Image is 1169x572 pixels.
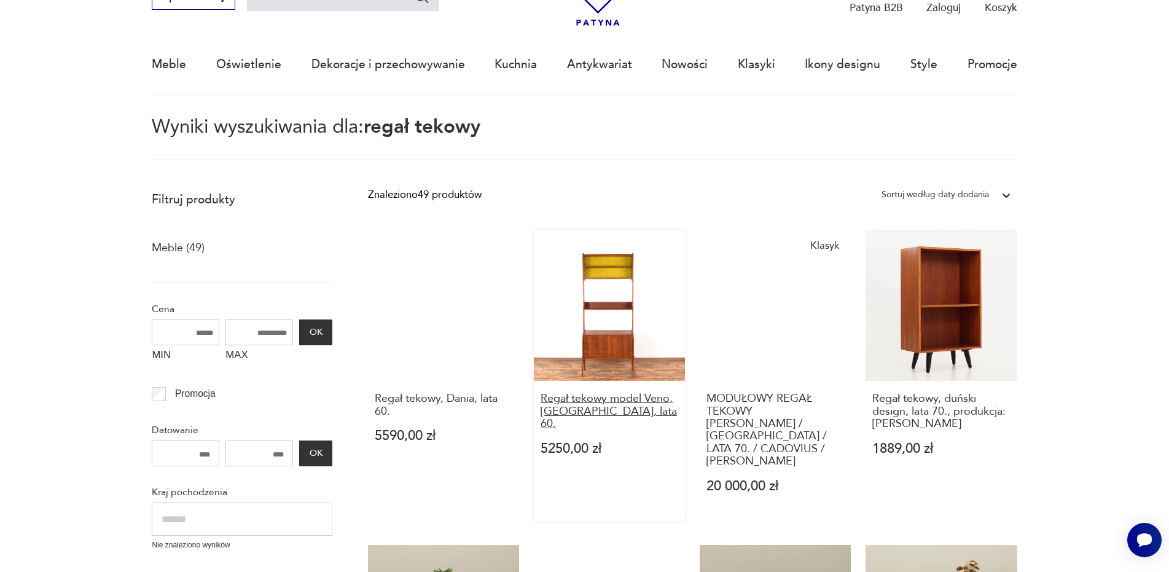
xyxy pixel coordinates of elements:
[866,230,1017,522] a: Regał tekowy, duński design, lata 70., produkcja: DaniaRegał tekowy, duński design, lata 70., pro...
[299,319,332,345] button: OK
[152,192,332,208] p: Filtruj produkty
[700,230,851,522] a: KlasykMODUŁOWY REGAŁ TEKOWY BUTLER / NIEMCY / LATA 70. / CADOVIUS / KAI KRISTIANSENMODUŁOWY REGAŁ...
[152,345,219,369] label: MIN
[985,1,1017,15] p: Koszyk
[299,441,332,466] button: OK
[706,480,845,493] p: 20 000,00 zł
[495,36,537,93] a: Kuchnia
[872,393,1011,430] h3: Regał tekowy, duński design, lata 70., produkcja: [PERSON_NAME]
[541,442,679,455] p: 5250,00 zł
[152,118,1017,160] p: Wyniki wyszukiwania dla:
[152,36,186,93] a: Meble
[706,393,845,468] h3: MODUŁOWY REGAŁ TEKOWY [PERSON_NAME] / [GEOGRAPHIC_DATA] / LATA 70. / CADOVIUS / [PERSON_NAME]
[152,301,332,317] p: Cena
[850,1,903,15] p: Patyna B2B
[375,393,513,418] h3: Regał tekowy, Dania, lata 60.
[152,422,332,438] p: Datowanie
[567,36,632,93] a: Antykwariat
[872,442,1011,455] p: 1889,00 zł
[368,187,482,203] div: Znaleziono 49 produktów
[1127,523,1162,557] iframe: Smartsupp widget button
[364,114,480,139] span: regał tekowy
[311,36,465,93] a: Dekoracje i przechowywanie
[805,36,880,93] a: Ikony designu
[152,484,332,500] p: Kraj pochodzenia
[152,238,205,259] a: Meble (49)
[738,36,775,93] a: Klasyki
[175,386,216,402] p: Promocja
[541,393,679,430] h3: Regał tekowy model Veno, [GEOGRAPHIC_DATA], lata 60.
[152,539,332,551] p: Nie znaleziono wyników
[534,230,685,522] a: Regał tekowy model Veno, Norwegia, lata 60.Regał tekowy model Veno, [GEOGRAPHIC_DATA], lata 60.52...
[225,345,293,369] label: MAX
[662,36,708,93] a: Nowości
[968,36,1017,93] a: Promocje
[926,1,961,15] p: Zaloguj
[216,36,281,93] a: Oświetlenie
[368,230,519,522] a: Regał tekowy, Dania, lata 60.Regał tekowy, Dania, lata 60.5590,00 zł
[910,36,937,93] a: Style
[375,429,513,442] p: 5590,00 zł
[882,187,989,203] div: Sortuj według daty dodania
